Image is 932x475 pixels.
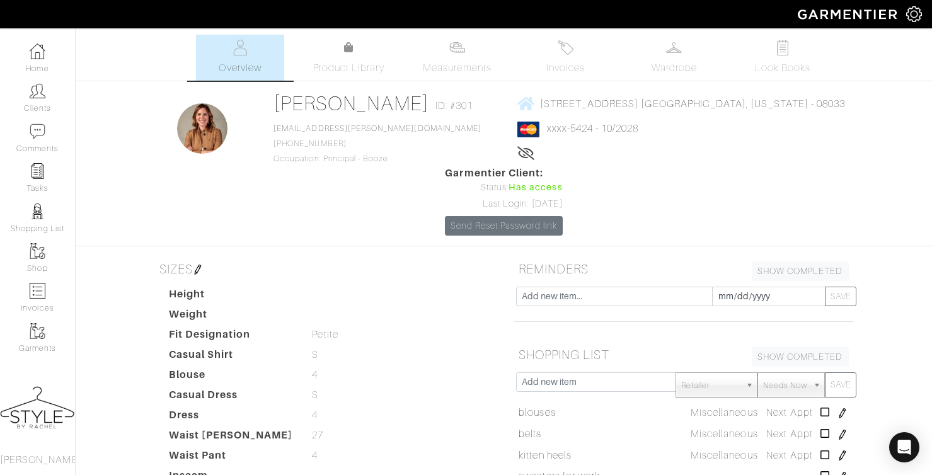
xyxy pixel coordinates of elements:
[30,43,45,59] img: dashboard-icon-dbcd8f5a0b271acd01030246c82b418ddd0df26cd7fceb0bd07c9910d44c42f6.png
[449,40,465,55] img: measurements-466bbee1fd09ba9460f595b01e5d73f9e2bff037440d3c8f018324cb6cdf7a4a.svg
[313,60,384,76] span: Product Library
[435,98,473,113] span: ID: #301
[766,407,812,418] span: Next Appt
[739,35,827,81] a: Look Books
[154,256,495,282] h5: SIZES
[233,40,248,55] img: basicinfo-40fd8af6dae0f16599ec9e87c0ef1c0a1fdea2edbe929e3d69a839185d80c458.svg
[546,60,585,76] span: Invoices
[30,163,45,179] img: reminder-icon-8004d30b9f0a5d33ae49ab947aed9ed385cf756f9e5892f1edd6e32f2345188e.png
[30,323,45,339] img: garments-icon-b7da505a4dc4fd61783c78ac3ca0ef83fa9d6f193b1c9dc38574b1d14d53ca28.png
[30,203,45,219] img: stylists-icon-eb353228a002819b7ec25b43dbf5f0378dd9e0616d9560372ff212230b889e62.png
[30,283,45,299] img: orders-icon-0abe47150d42831381b5fb84f609e132dff9fe21cb692f30cb5eec754e2cba89.png
[766,428,812,440] span: Next Appt
[312,448,318,463] span: 4
[273,124,481,133] a: [EMAIL_ADDRESS][PERSON_NAME][DOMAIN_NAME]
[312,387,318,403] span: S
[312,408,318,423] span: 4
[837,450,848,461] img: pen-cf24a1663064a2ec1b9c1bd2387e9de7a2fa800b781884d57f21acf72779bad2.png
[516,372,677,392] input: Add new item
[652,60,697,76] span: Wardrobe
[514,256,854,282] h5: REMINDERS
[837,408,848,418] img: pen-cf24a1663064a2ec1b9c1bd2387e9de7a2fa800b781884d57f21acf72779bad2.png
[312,347,318,362] span: S
[312,428,323,443] span: 27
[825,287,856,306] button: SAVE
[522,35,610,81] a: Invoices
[312,367,318,382] span: 4
[752,261,849,281] a: SHOW COMPLETED
[825,372,856,398] button: SAVE
[273,124,481,163] span: [PHONE_NUMBER] Occupation: Principal - Booze
[159,287,303,307] dt: Height
[519,426,541,442] a: belts
[558,40,573,55] img: orders-27d20c2124de7fd6de4e0e44c1d41de31381a507db9b33961299e4e07d508b8c.svg
[312,327,338,342] span: Petite
[445,216,562,236] a: Send Reset Password link
[691,428,758,440] span: Miscellaneous
[774,40,790,55] img: todo-9ac3debb85659649dc8f770b8b6100bb5dab4b48dedcbae339e5042a72dfd3cc.svg
[837,430,848,440] img: pen-cf24a1663064a2ec1b9c1bd2387e9de7a2fa800b781884d57f21acf72779bad2.png
[196,35,284,81] a: Overview
[445,181,562,195] div: Status:
[763,373,807,398] span: Needs Now
[423,60,492,76] span: Measurements
[517,122,539,137] img: mastercard-2c98a0d54659f76b027c6839bea21931c3e23d06ea5b2b5660056f2e14d2f154.png
[752,347,849,367] a: SHOW COMPLETED
[519,405,555,420] a: blouses
[755,60,811,76] span: Look Books
[516,287,713,306] input: Add new item...
[159,448,303,468] dt: Waist Pant
[159,387,303,408] dt: Casual Dress
[30,83,45,99] img: clients-icon-6bae9207a08558b7cb47a8932f037763ab4055f8c8b6bfacd5dc20c3e0201464.png
[540,98,846,109] span: [STREET_ADDRESS] [GEOGRAPHIC_DATA], [US_STATE] - 08033
[666,40,682,55] img: wardrobe-487a4870c1b7c33e795ec22d11cfc2ed9d08956e64fb3008fe2437562e282088.svg
[514,342,854,367] h5: SHOPPING LIST
[159,327,303,347] dt: Fit Designation
[413,35,502,81] a: Measurements
[304,40,393,76] a: Product Library
[159,408,303,428] dt: Dress
[889,432,919,462] div: Open Intercom Messenger
[445,166,562,181] span: Garmentier Client:
[509,181,563,195] span: Has access
[630,35,718,81] a: Wardrobe
[691,450,758,461] span: Miscellaneous
[30,123,45,139] img: comment-icon-a0a6a9ef722e966f86d9cbdc48e553b5cf19dbc54f86b18d962a5391bc8f6eb6.png
[159,428,303,448] dt: Waist [PERSON_NAME]
[766,450,812,461] span: Next Appt
[159,367,303,387] dt: Blouse
[159,307,303,327] dt: Weight
[193,265,203,275] img: pen-cf24a1663064a2ec1b9c1bd2387e9de7a2fa800b781884d57f21acf72779bad2.png
[547,123,639,134] a: xxxx-5424 - 10/2028
[791,3,906,25] img: garmentier-logo-header-white-b43fb05a5012e4ada735d5af1a66efaba907eab6374d6393d1fbf88cb4ef424d.png
[219,60,261,76] span: Overview
[691,407,758,418] span: Miscellaneous
[30,243,45,259] img: garments-icon-b7da505a4dc4fd61783c78ac3ca0ef83fa9d6f193b1c9dc38574b1d14d53ca28.png
[517,96,846,112] a: [STREET_ADDRESS] [GEOGRAPHIC_DATA], [US_STATE] - 08033
[445,197,562,211] div: Last Login: [DATE]
[519,448,572,463] a: kitten heels
[273,92,429,115] a: [PERSON_NAME]
[681,373,740,398] span: Retailer
[159,347,303,367] dt: Casual Shirt
[906,6,922,22] img: gear-icon-white-bd11855cb880d31180b6d7d6211b90ccbf57a29d726f0c71d8c61bd08dd39cc2.png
